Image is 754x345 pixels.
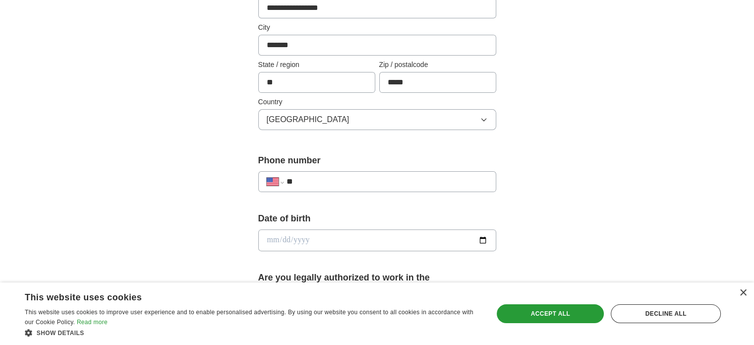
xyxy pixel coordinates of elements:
div: Close [739,289,747,297]
span: [GEOGRAPHIC_DATA] [267,114,349,126]
div: This website uses cookies [25,288,455,303]
label: Are you legally authorized to work in the [GEOGRAPHIC_DATA]? [258,271,496,298]
label: State / region [258,60,375,70]
div: Accept all [497,304,604,323]
label: City [258,22,496,33]
button: [GEOGRAPHIC_DATA] [258,109,496,130]
div: Show details [25,328,479,338]
label: Country [258,97,496,107]
div: Decline all [611,304,721,323]
span: Show details [37,330,84,337]
label: Date of birth [258,212,496,225]
label: Phone number [258,154,496,167]
a: Read more, opens a new window [77,319,108,326]
span: This website uses cookies to improve user experience and to enable personalised advertising. By u... [25,309,473,326]
label: Zip / postalcode [379,60,496,70]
